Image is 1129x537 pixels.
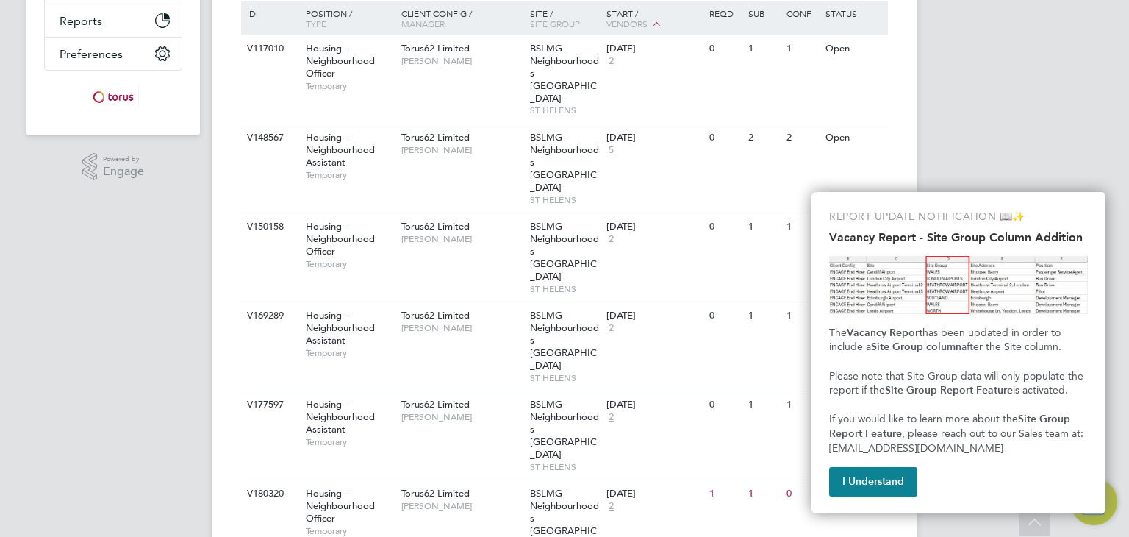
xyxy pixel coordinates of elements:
[606,18,648,29] span: Vendors
[530,461,600,473] span: ST HELENS
[745,35,783,63] div: 1
[783,480,821,508] div: 0
[606,310,702,322] div: [DATE]
[745,391,783,419] div: 1
[306,436,394,448] span: Temporary
[530,42,599,104] span: BSLMG - Neighbourhoods [GEOGRAPHIC_DATA]
[401,42,470,54] span: Torus62 Limited
[829,370,1086,397] span: Please note that Site Group data will only populate the report if the
[822,35,886,63] div: Open
[530,220,599,282] span: BSLMG - Neighbourhoods [GEOGRAPHIC_DATA]
[745,213,783,241] div: 1
[306,131,375,168] span: Housing - Neighbourhood Assistant
[306,80,394,92] span: Temporary
[783,124,821,152] div: 2
[606,43,702,55] div: [DATE]
[306,525,394,537] span: Temporary
[401,55,523,67] span: [PERSON_NAME]
[783,35,821,63] div: 1
[401,144,523,156] span: [PERSON_NAME]
[706,35,744,63] div: 0
[745,1,783,26] div: Sub
[606,411,616,424] span: 2
[60,47,123,61] span: Preferences
[829,413,1018,425] span: If you would like to learn more about the
[822,1,886,26] div: Status
[306,42,375,79] span: Housing - Neighbourhood Officer
[606,399,702,411] div: [DATE]
[243,391,295,419] div: V177597
[306,18,326,29] span: Type
[306,487,375,524] span: Housing - Neighbourhood Officer
[706,124,744,152] div: 0
[847,327,922,339] strong: Vacancy Report
[606,144,616,157] span: 5
[745,124,783,152] div: 2
[401,398,470,410] span: Torus62 Limited
[829,327,1064,354] span: has been updated in order to include a
[401,309,470,321] span: Torus62 Limited
[829,413,1073,440] strong: Site Group Report Feature
[526,1,603,36] div: Site /
[530,104,600,116] span: ST HELENS
[606,500,616,513] span: 2
[243,35,295,63] div: V117010
[606,132,702,144] div: [DATE]
[401,220,470,232] span: Torus62 Limited
[606,233,616,246] span: 2
[606,221,702,233] div: [DATE]
[306,220,375,257] span: Housing - Neighbourhood Officer
[401,487,470,499] span: Torus62 Limited
[783,391,821,419] div: 1
[530,398,599,460] span: BSLMG - Neighbourhoods [GEOGRAPHIC_DATA]
[706,391,744,419] div: 0
[783,1,821,26] div: Conf
[530,372,600,384] span: ST HELENS
[401,131,470,143] span: Torus62 Limited
[306,169,394,181] span: Temporary
[306,258,394,270] span: Temporary
[401,233,523,245] span: [PERSON_NAME]
[706,1,744,26] div: Reqd
[706,213,744,241] div: 0
[60,14,102,28] span: Reports
[306,398,375,435] span: Housing - Neighbourhood Assistant
[871,341,961,353] strong: Site Group column
[745,480,783,508] div: 1
[706,302,744,330] div: 0
[530,194,600,206] span: ST HELENS
[606,55,616,68] span: 2
[103,153,144,166] span: Powered by
[530,18,580,29] span: Site Group
[306,309,375,346] span: Housing - Neighbourhood Assistant
[44,85,182,109] a: Go to home page
[243,1,295,26] div: ID
[398,1,526,36] div: Client Config /
[243,213,295,241] div: V150158
[829,327,847,339] span: The
[401,18,445,29] span: Manager
[530,283,600,295] span: ST HELENS
[811,192,1105,513] div: Vacancy Report - Site Group Column Addition
[706,480,744,508] div: 1
[745,302,783,330] div: 1
[530,309,599,371] span: BSLMG - Neighbourhoods [GEOGRAPHIC_DATA]
[295,1,398,36] div: Position /
[243,480,295,508] div: V180320
[401,411,523,423] span: [PERSON_NAME]
[961,341,1061,353] span: after the Site column.
[829,467,917,497] button: I Understand
[306,347,394,359] span: Temporary
[1013,384,1068,396] span: is activated.
[606,322,616,335] span: 2
[783,213,821,241] div: 1
[401,500,523,512] span: [PERSON_NAME]
[829,210,1088,224] p: REPORT UPDATE NOTIFICATION 📖✨
[87,85,139,109] img: torus-logo-retina.png
[822,124,886,152] div: Open
[530,131,599,193] span: BSLMG - Neighbourhoods [GEOGRAPHIC_DATA]
[103,166,144,178] span: Engage
[603,1,706,38] div: Start /
[783,302,821,330] div: 1
[829,256,1088,314] img: Site Group Column in Vacancy Report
